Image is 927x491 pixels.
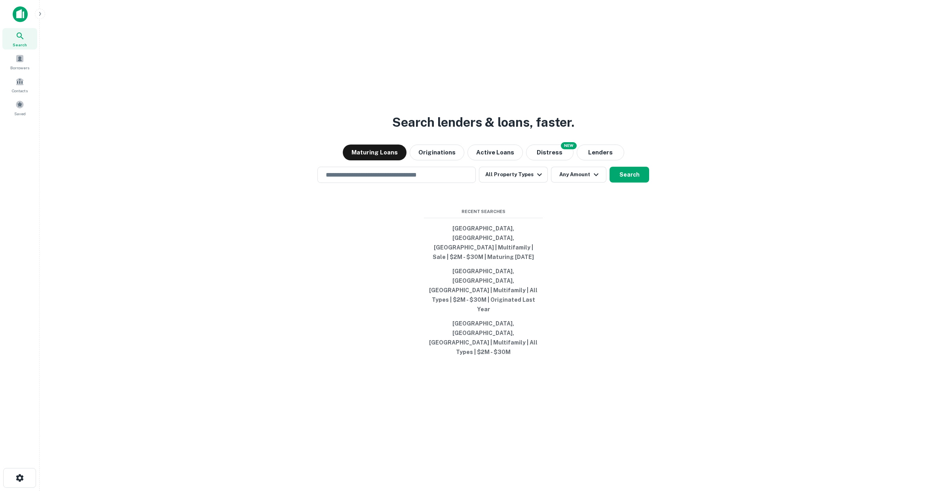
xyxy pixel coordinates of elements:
span: Contacts [12,88,28,94]
button: Maturing Loans [343,145,407,160]
a: Saved [2,97,37,118]
button: Any Amount [551,167,606,183]
button: Active Loans [467,145,523,160]
button: Search distressed loans with lien and other non-mortgage details. [526,145,574,160]
img: capitalize-icon.png [13,6,28,22]
button: Originations [410,145,464,160]
div: NEW [561,142,577,149]
a: Borrowers [2,51,37,72]
button: All Property Types [479,167,548,183]
span: Recent Searches [424,208,543,215]
span: Borrowers [10,65,29,71]
iframe: Chat Widget [887,428,927,466]
button: Search [610,167,649,183]
button: Lenders [577,145,624,160]
span: Search [13,42,27,48]
h3: Search lenders & loans, faster. [392,113,574,132]
a: Contacts [2,74,37,95]
button: [GEOGRAPHIC_DATA], [GEOGRAPHIC_DATA], [GEOGRAPHIC_DATA] | Multifamily | All Types | $2M - $30M | ... [424,264,543,316]
span: Saved [14,110,26,117]
button: [GEOGRAPHIC_DATA], [GEOGRAPHIC_DATA], [GEOGRAPHIC_DATA] | Multifamily | All Types | $2M - $30M [424,316,543,359]
button: [GEOGRAPHIC_DATA], [GEOGRAPHIC_DATA], [GEOGRAPHIC_DATA] | Multifamily | Sale | $2M - $30M | Matur... [424,221,543,264]
a: Search [2,28,37,49]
